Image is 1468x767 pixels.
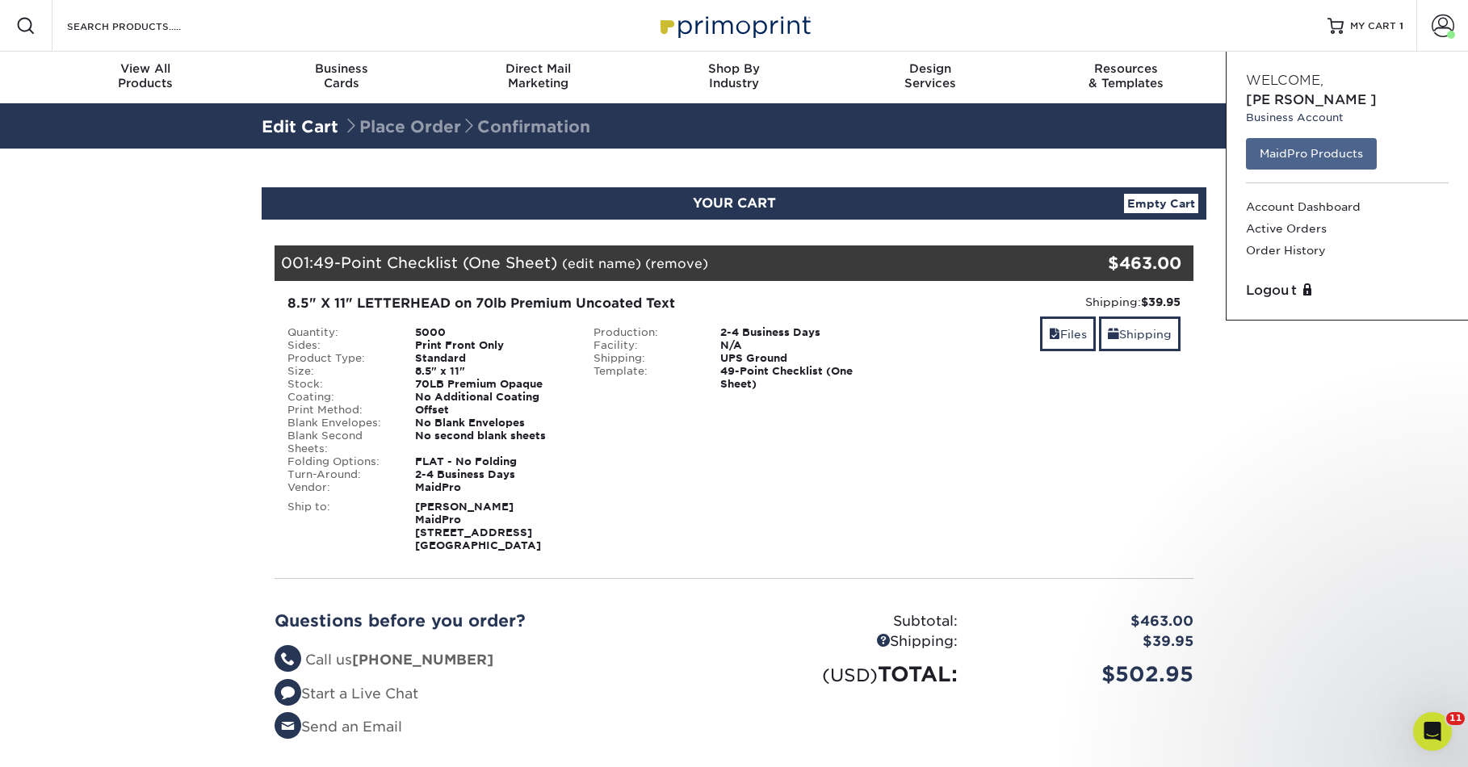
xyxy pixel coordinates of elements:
iframe: Intercom live chat [1413,712,1452,751]
span: [PERSON_NAME] [1246,92,1377,107]
h2: Questions before you order? [275,611,722,631]
a: Send an Email [275,719,402,735]
a: DesignServices [832,52,1028,103]
small: (USD) [822,664,878,685]
a: Direct MailMarketing [440,52,636,103]
a: View AllProducts [48,52,244,103]
a: BusinessCards [244,52,440,103]
div: Cards [244,61,440,90]
a: Empty Cart [1124,194,1198,213]
div: 001: [275,245,1040,281]
div: Products [48,61,244,90]
a: (remove) [645,256,708,271]
a: Logout [1246,281,1449,300]
div: No second blank sheets [403,430,581,455]
span: 11 [1446,712,1465,725]
span: shipping [1108,328,1119,341]
div: Services [832,61,1028,90]
strong: [PHONE_NUMBER] [352,652,493,668]
div: Marketing [440,61,636,90]
span: Direct Mail [440,61,636,76]
a: (edit name) [562,256,641,271]
div: Ship to: [275,501,403,552]
div: Quantity: [275,326,403,339]
div: Production: [581,326,709,339]
div: Blank Second Sheets: [275,430,403,455]
div: No Additional Coating [403,391,581,404]
div: $39.95 [970,631,1206,652]
div: Subtotal: [734,611,970,632]
div: Product Type: [275,352,403,365]
div: FLAT - No Folding [403,455,581,468]
div: Turn-Around: [275,468,403,481]
div: Industry [636,61,833,90]
a: Shop ByIndustry [636,52,833,103]
a: Order History [1246,240,1449,262]
a: Contact& Support [1224,52,1420,103]
span: Business [244,61,440,76]
span: 1 [1399,20,1403,31]
a: Resources& Templates [1028,52,1224,103]
div: Size: [275,365,403,378]
div: Template: [581,365,709,391]
span: Place Order Confirmation [343,117,590,136]
div: & Support [1224,61,1420,90]
span: View All [48,61,244,76]
div: Shipping: [581,352,709,365]
div: MaidPro [403,481,581,494]
small: Business Account [1246,110,1449,125]
span: files [1049,328,1060,341]
img: Primoprint [653,8,815,43]
div: $463.00 [970,611,1206,632]
input: SEARCH PRODUCTS..... [65,16,223,36]
div: 2-4 Business Days [403,468,581,481]
a: Start a Live Chat [275,685,418,702]
div: Offset [403,404,581,417]
span: Contact [1224,61,1420,76]
li: Call us [275,650,722,671]
a: Account Dashboard [1246,196,1449,218]
div: Vendor: [275,481,403,494]
div: N/A [708,339,887,352]
div: Stock: [275,378,403,391]
a: Files [1040,316,1096,351]
a: Shipping [1099,316,1181,351]
iframe: Google Customer Reviews [4,718,137,761]
div: Coating: [275,391,403,404]
strong: $39.95 [1141,295,1181,308]
div: $502.95 [970,659,1206,689]
span: 49-Point Checklist (One Sheet) [313,254,557,271]
span: YOUR CART [693,195,776,211]
div: Folding Options: [275,455,403,468]
div: Shipping: [734,631,970,652]
div: Print Front Only [403,339,581,352]
div: TOTAL: [734,659,970,689]
div: No Blank Envelopes [403,417,581,430]
a: Edit Cart [262,117,338,136]
span: Design [832,61,1028,76]
a: MaidPro Products [1246,138,1377,169]
div: Print Method: [275,404,403,417]
span: MY CART [1350,19,1396,33]
div: 8.5" X 11" LETTERHEAD on 70lb Premium Uncoated Text [287,294,875,313]
div: Facility: [581,339,709,352]
div: 70LB Premium Opaque [403,378,581,391]
div: Sides: [275,339,403,352]
span: Shop By [636,61,833,76]
a: Active Orders [1246,218,1449,240]
span: Welcome, [1246,73,1323,88]
span: Resources [1028,61,1224,76]
div: Blank Envelopes: [275,417,403,430]
div: 5000 [403,326,581,339]
div: 8.5" x 11" [403,365,581,378]
div: 2-4 Business Days [708,326,887,339]
div: 49-Point Checklist (One Sheet) [708,365,887,391]
div: Standard [403,352,581,365]
div: UPS Ground [708,352,887,365]
strong: [PERSON_NAME] MaidPro [STREET_ADDRESS] [GEOGRAPHIC_DATA] [415,501,541,551]
div: $463.00 [1040,251,1181,275]
div: Shipping: [899,294,1181,310]
div: & Templates [1028,61,1224,90]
